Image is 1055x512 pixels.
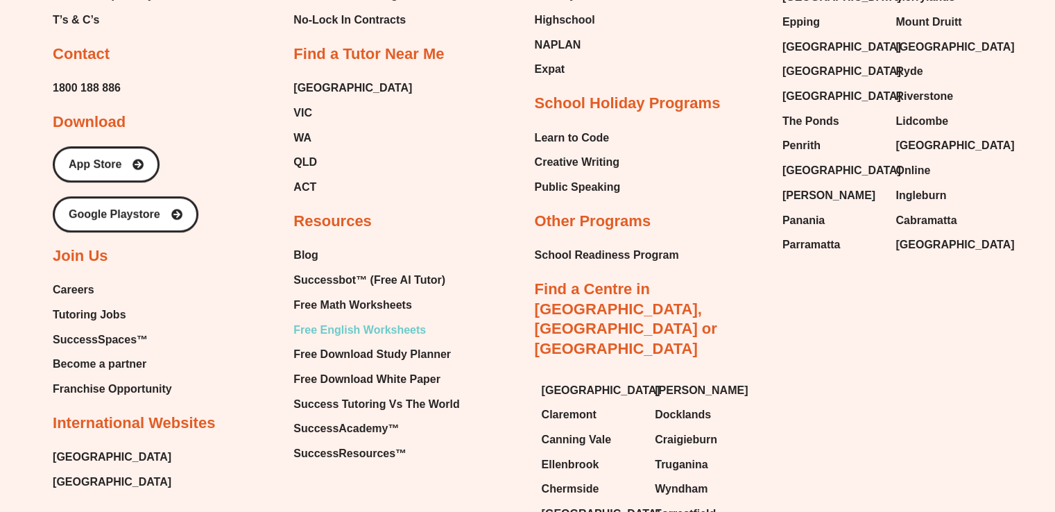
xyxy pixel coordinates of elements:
a: Free Math Worksheets [293,295,459,316]
span: Highschool [535,10,595,31]
a: Find a Centre in [GEOGRAPHIC_DATA], [GEOGRAPHIC_DATA] or [GEOGRAPHIC_DATA] [535,280,717,357]
a: Truganina [655,454,755,475]
span: Expat [535,59,565,80]
a: Google Playstore [53,196,198,232]
a: WA [293,128,412,148]
a: Learn to Code [535,128,621,148]
a: Parramatta [782,234,882,255]
a: App Store [53,146,160,182]
span: Parramatta [782,234,841,255]
span: Successbot™ (Free AI Tutor) [293,270,445,291]
span: [GEOGRAPHIC_DATA] [895,135,1014,156]
span: Canning Vale [542,429,611,450]
span: Lidcombe [895,111,948,132]
span: Ellenbrook [542,454,599,475]
a: Craigieburn [655,429,755,450]
a: Canning Vale [542,429,642,450]
a: Free English Worksheets [293,320,459,341]
h2: Join Us [53,246,108,266]
a: Claremont [542,404,642,425]
span: The Ponds [782,111,839,132]
a: Ingleburn [895,185,995,206]
span: Claremont [542,404,597,425]
span: School Readiness Program [535,245,679,266]
span: Docklands [655,404,711,425]
h2: Other Programs [535,212,651,232]
span: [GEOGRAPHIC_DATA] [782,37,901,58]
span: Chermside [542,479,599,500]
span: [PERSON_NAME] [782,185,875,206]
a: Success Tutoring Vs The World [293,394,459,415]
a: Become a partner [53,354,172,375]
span: NAPLAN [535,35,581,56]
a: VIC [293,103,412,123]
a: Ellenbrook [542,454,642,475]
h2: Find a Tutor Near Me [293,44,444,65]
a: No-Lock In Contracts [293,10,411,31]
span: Penrith [782,135,821,156]
span: Cabramatta [895,210,957,231]
span: Panania [782,210,825,231]
span: Free Download Study Planner [293,344,451,365]
a: Ryde [895,61,995,82]
a: Docklands [655,404,755,425]
h2: Contact [53,44,110,65]
span: WA [293,128,311,148]
span: [GEOGRAPHIC_DATA] [53,447,171,468]
span: Google Playstore [69,209,160,220]
a: Creative Writing [535,152,621,173]
span: QLD [293,152,317,173]
span: VIC [293,103,312,123]
span: App Store [69,159,121,170]
h2: Resources [293,212,372,232]
a: Chermside [542,479,642,500]
span: [GEOGRAPHIC_DATA] [782,160,901,181]
a: [GEOGRAPHIC_DATA] [782,61,882,82]
a: Riverstone [895,86,995,107]
span: Become a partner [53,354,146,375]
a: [GEOGRAPHIC_DATA] [53,472,171,493]
span: Riverstone [895,86,953,107]
span: Tutoring Jobs [53,305,126,325]
span: SuccessResources™ [293,443,406,464]
a: Tutoring Jobs [53,305,172,325]
span: Blog [293,245,318,266]
a: QLD [293,152,412,173]
span: Creative Writing [535,152,619,173]
a: Franchise Opportunity [53,379,172,400]
span: Ingleburn [895,185,946,206]
a: Careers [53,280,172,300]
a: [GEOGRAPHIC_DATA] [782,86,882,107]
a: [GEOGRAPHIC_DATA] [782,37,882,58]
a: Mount Druitt [895,12,995,33]
a: SuccessAcademy™ [293,418,459,439]
span: [GEOGRAPHIC_DATA] [895,234,1014,255]
a: The Ponds [782,111,882,132]
span: [GEOGRAPHIC_DATA] [542,380,660,401]
span: Free English Worksheets [293,320,426,341]
a: Epping [782,12,882,33]
a: [GEOGRAPHIC_DATA] [293,78,412,99]
a: [GEOGRAPHIC_DATA] [542,380,642,401]
a: ACT [293,177,412,198]
span: [PERSON_NAME] [655,380,748,401]
a: Successbot™ (Free AI Tutor) [293,270,459,291]
a: 1800 188 886 [53,78,121,99]
a: Penrith [782,135,882,156]
a: [PERSON_NAME] [655,380,755,401]
a: Wyndham [655,479,755,500]
span: Mount Druitt [895,12,961,33]
a: Blog [293,245,459,266]
a: [GEOGRAPHIC_DATA] [895,234,995,255]
a: SuccessSpaces™ [53,330,172,350]
a: Online [895,160,995,181]
iframe: Chat Widget [824,356,1055,512]
span: Truganina [655,454,707,475]
a: [PERSON_NAME] [782,185,882,206]
a: [GEOGRAPHIC_DATA] [895,37,995,58]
